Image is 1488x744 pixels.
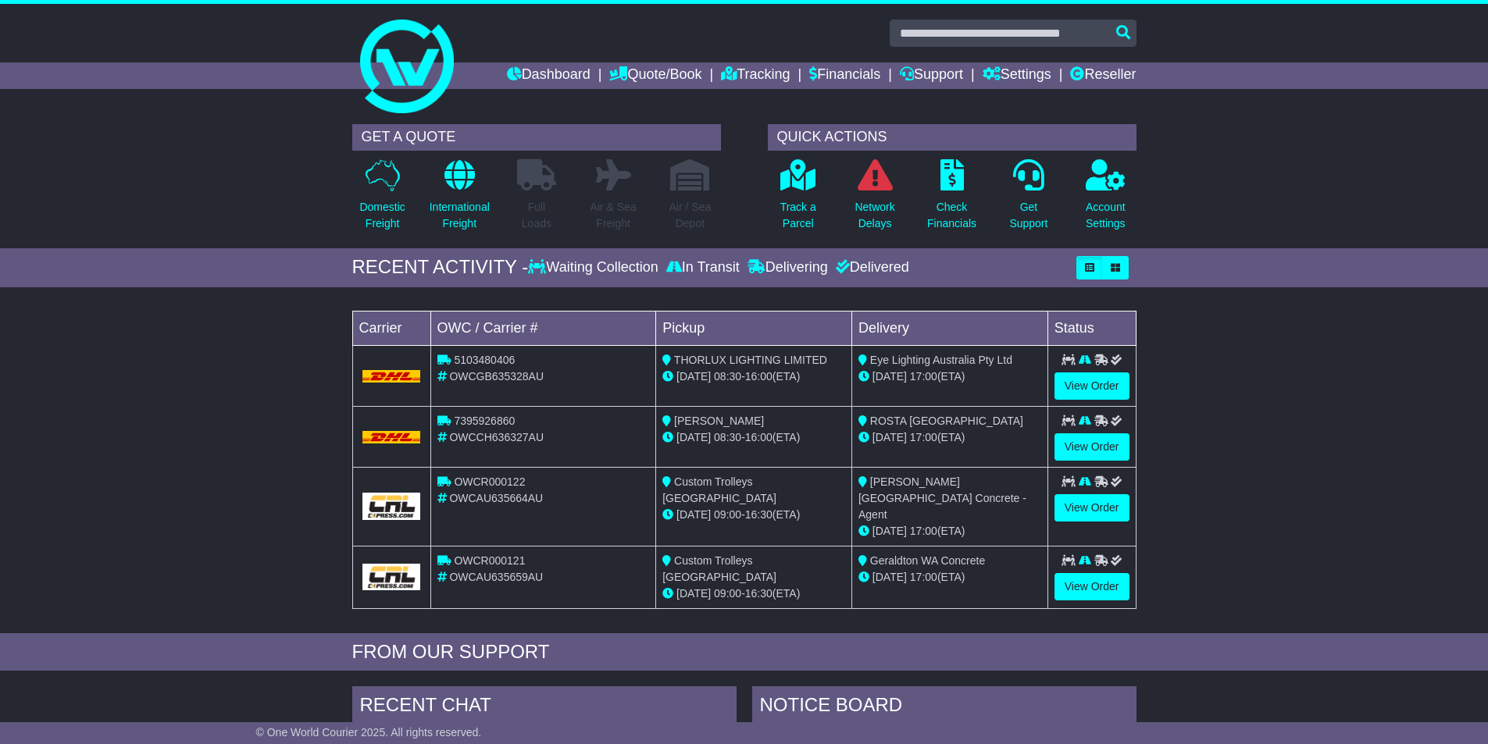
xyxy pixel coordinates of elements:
[674,415,764,427] span: [PERSON_NAME]
[454,354,515,366] span: 5103480406
[858,523,1041,539] div: (ETA)
[662,259,744,276] div: In Transit
[1086,199,1126,232] p: Account Settings
[430,311,656,345] td: OWC / Carrier #
[870,554,985,567] span: Geraldton WA Concrete
[745,431,773,443] span: 16:00
[362,431,421,443] img: DHL.png
[1009,199,1047,232] p: Get Support
[591,199,637,232] p: Air & Sea Freight
[768,124,1137,151] div: QUICK ACTIONS
[858,475,1026,521] span: [PERSON_NAME] [GEOGRAPHIC_DATA] Concrete - Agent
[507,62,591,89] a: Dashboard
[858,368,1041,385] div: (ETA)
[927,199,976,232] p: Check Financials
[721,62,790,89] a: Tracking
[1085,158,1126,240] a: AccountSettings
[676,370,711,383] span: [DATE]
[517,199,556,232] p: Full Loads
[780,199,816,232] p: Track a Parcel
[256,726,482,739] span: © One World Courier 2025. All rights reserved.
[352,641,1137,664] div: FROM OUR SUPPORT
[855,199,894,232] p: Network Delays
[910,525,937,537] span: 17:00
[656,311,852,345] td: Pickup
[352,686,737,728] div: RECENT CHAT
[872,431,907,443] span: [DATE]
[832,259,909,276] div: Delivered
[449,431,544,443] span: OWCCH636327AU
[352,256,529,279] div: RECENT ACTIVITY -
[851,311,1047,345] td: Delivery
[362,493,421,519] img: GetCarrierServiceLogo
[714,370,741,383] span: 08:30
[910,571,937,583] span: 17:00
[674,354,827,366] span: THORLUX LIGHTING LIMITED
[858,569,1041,586] div: (ETA)
[352,124,721,151] div: GET A QUOTE
[1047,311,1136,345] td: Status
[662,554,776,583] span: Custom Trolleys [GEOGRAPHIC_DATA]
[454,554,525,567] span: OWCR000121
[454,475,525,488] span: OWCR000122
[780,158,817,240] a: Track aParcel
[1008,158,1048,240] a: GetSupport
[870,415,1023,427] span: ROSTA [GEOGRAPHIC_DATA]
[872,525,907,537] span: [DATE]
[662,507,845,523] div: - (ETA)
[662,429,845,446] div: - (ETA)
[870,354,1012,366] span: Eye Lighting Australia Pty Ltd
[809,62,880,89] a: Financials
[352,311,430,345] td: Carrier
[910,431,937,443] span: 17:00
[745,587,773,600] span: 16:30
[449,571,543,583] span: OWCAU635659AU
[449,492,543,504] span: OWCAU635664AU
[449,370,544,383] span: OWCGB635328AU
[745,370,773,383] span: 16:00
[528,259,662,276] div: Waiting Collection
[872,370,907,383] span: [DATE]
[714,431,741,443] span: 08:30
[429,158,491,240] a: InternationalFreight
[359,199,405,232] p: Domestic Freight
[1054,573,1129,600] a: View Order
[362,564,421,590] img: GetCarrierServiceLogo
[1054,372,1129,400] a: View Order
[714,508,741,521] span: 09:00
[676,431,711,443] span: [DATE]
[362,370,421,383] img: DHL.png
[854,158,895,240] a: NetworkDelays
[900,62,963,89] a: Support
[872,571,907,583] span: [DATE]
[662,586,845,602] div: - (ETA)
[662,475,776,504] span: Custom Trolleys [GEOGRAPHIC_DATA]
[454,415,515,427] span: 7395926860
[858,429,1041,446] div: (ETA)
[609,62,701,89] a: Quote/Book
[910,370,937,383] span: 17:00
[1054,494,1129,522] a: View Order
[1070,62,1136,89] a: Reseller
[676,508,711,521] span: [DATE]
[745,508,773,521] span: 16:30
[430,199,490,232] p: International Freight
[744,259,832,276] div: Delivering
[752,686,1137,728] div: NOTICE BOARD
[714,587,741,600] span: 09:00
[676,587,711,600] span: [DATE]
[983,62,1051,89] a: Settings
[662,368,845,385] div: - (ETA)
[926,158,977,240] a: CheckFinancials
[669,199,712,232] p: Air / Sea Depot
[359,158,405,240] a: DomesticFreight
[1054,433,1129,461] a: View Order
